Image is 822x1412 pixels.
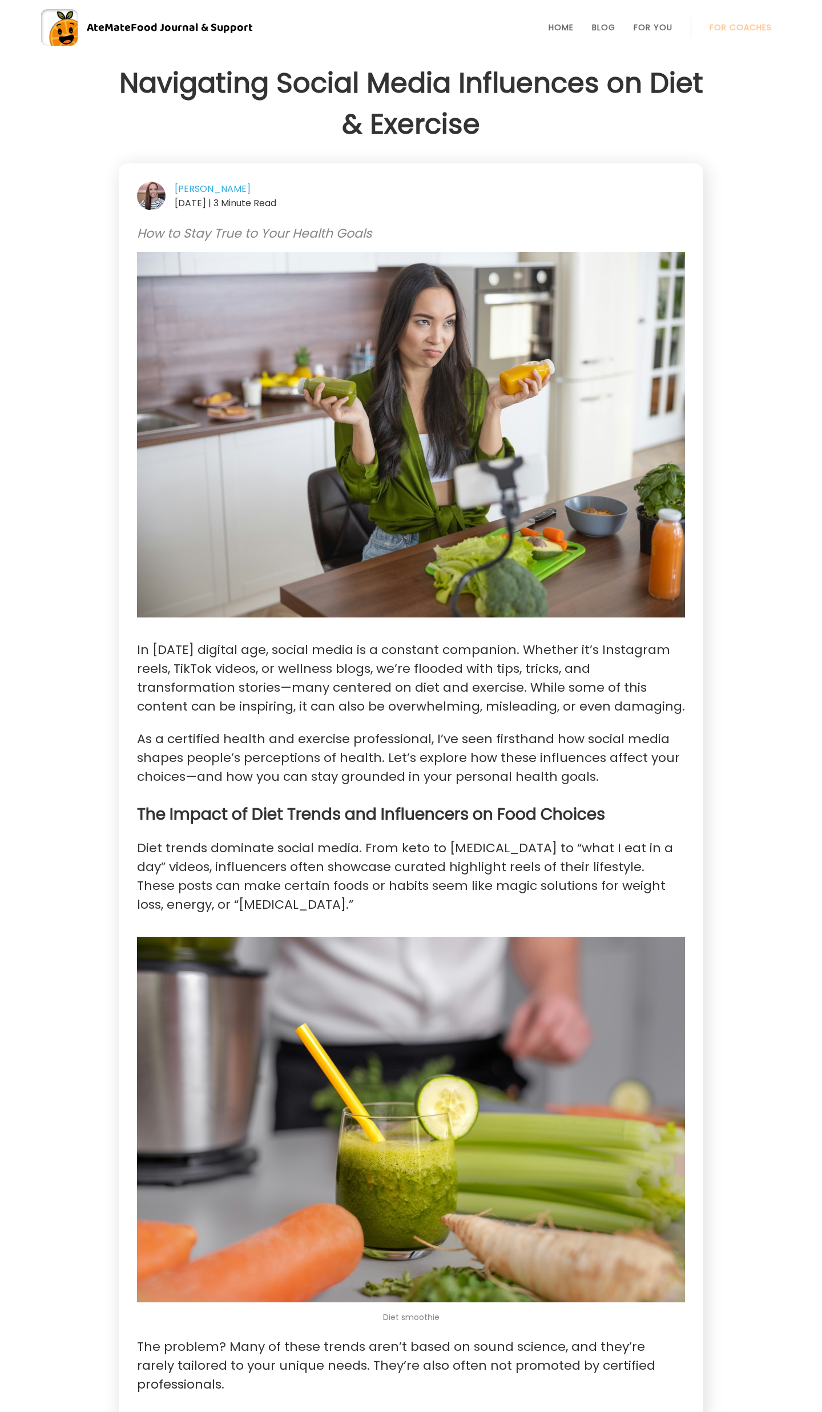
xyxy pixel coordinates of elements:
[710,23,772,32] a: For Coaches
[119,63,703,145] h1: Navigating Social Media Influences on Diet & Exercise
[137,196,685,210] div: [DATE] | 3 Minute Read
[137,839,685,914] p: Diet trends dominate social media. From keto to [MEDICAL_DATA] to “what I eat in a day” videos, i...
[137,243,685,627] img: Girl eating a cake
[41,9,781,46] a: AteMateFood Journal & Support
[131,18,253,37] span: Food Journal & Support
[137,1337,685,1394] p: The problem? Many of these trends aren’t based on sound science, and they’re rarely tailored to y...
[634,23,672,32] a: For You
[549,23,574,32] a: Home
[137,1311,685,1323] p: Diet smoothie
[592,23,615,32] a: Blog
[175,182,251,196] a: [PERSON_NAME]
[137,219,685,243] p: How to Stay True to Your Health Goals
[137,928,685,1311] img: Diet smoothie
[137,803,605,825] strong: The Impact of Diet Trends and Influencers on Food Choices
[137,729,685,786] p: As a certified health and exercise professional, I’ve seen firsthand how social media shapes peop...
[137,182,166,210] img: 1756151971583.jpeg
[78,18,253,37] div: AteMate
[137,640,685,716] p: In [DATE] digital age, social media is a constant companion. Whether it’s Instagram reels, TikTok...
